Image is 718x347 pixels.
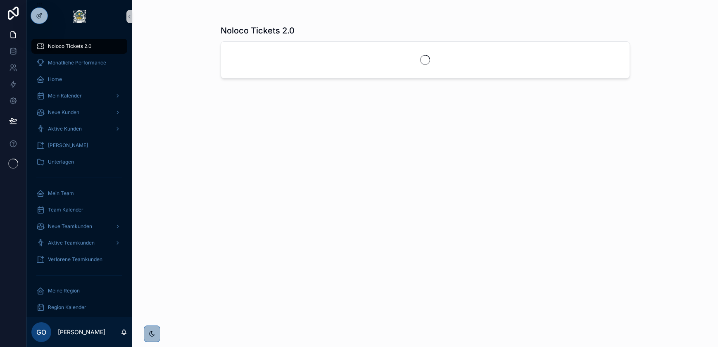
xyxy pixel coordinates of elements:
[31,186,127,201] a: Mein Team
[48,142,88,149] span: [PERSON_NAME]
[48,304,86,311] span: Region Kalender
[48,240,95,246] span: Aktive Teamkunden
[31,219,127,234] a: Neue Teamkunden
[48,43,92,50] span: Noloco Tickets 2.0
[31,154,127,169] a: Unterlagen
[31,283,127,298] a: Meine Region
[36,327,46,337] span: GO
[48,109,79,116] span: Neue Kunden
[48,93,82,99] span: Mein Kalender
[31,72,127,87] a: Home
[48,190,74,197] span: Mein Team
[31,300,127,315] a: Region Kalender
[48,256,102,263] span: Verlorene Teamkunden
[58,328,105,336] p: [PERSON_NAME]
[31,39,127,54] a: Noloco Tickets 2.0
[48,59,106,66] span: Monatliche Performance
[31,138,127,153] a: [PERSON_NAME]
[31,252,127,267] a: Verlorene Teamkunden
[221,25,295,36] h1: Noloco Tickets 2.0
[48,126,82,132] span: Aktive Kunden
[48,207,83,213] span: Team Kalender
[31,121,127,136] a: Aktive Kunden
[48,288,80,294] span: Meine Region
[48,76,62,83] span: Home
[31,235,127,250] a: Aktive Teamkunden
[73,10,86,23] img: App logo
[26,33,132,317] div: scrollable content
[31,105,127,120] a: Neue Kunden
[48,159,74,165] span: Unterlagen
[31,55,127,70] a: Monatliche Performance
[31,88,127,103] a: Mein Kalender
[48,223,92,230] span: Neue Teamkunden
[31,202,127,217] a: Team Kalender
